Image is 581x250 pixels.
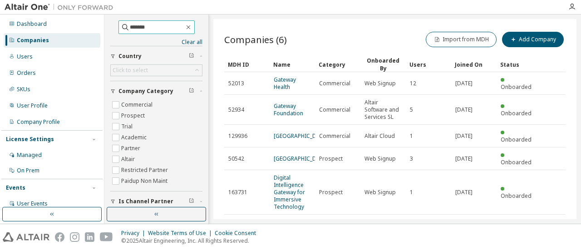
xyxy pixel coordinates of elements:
[274,155,328,162] a: [GEOGRAPHIC_DATA]
[228,80,244,87] span: 52013
[224,33,287,46] span: Companies (6)
[121,99,154,110] label: Commercial
[121,165,170,176] label: Restricted Partner
[70,232,79,242] img: instagram.svg
[121,230,148,237] div: Privacy
[5,3,118,12] img: Altair One
[273,57,311,72] div: Name
[364,80,396,87] span: Web Signup
[113,67,148,74] div: Click to select
[189,53,194,60] span: Clear filter
[274,132,328,140] a: [GEOGRAPHIC_DATA]
[189,198,194,205] span: Clear filter
[319,219,343,226] span: Prospect
[3,232,49,242] img: altair_logo.svg
[501,158,532,166] span: Onboarded
[274,174,305,211] a: Digital Intelligence Gateway for Immersive Technology
[409,57,448,72] div: Users
[274,102,303,117] a: Gateway Foundation
[455,155,473,162] span: [DATE]
[121,176,169,186] label: Paidup Non Maint
[121,132,148,143] label: Academic
[410,106,413,113] span: 5
[501,109,532,117] span: Onboarded
[17,152,42,159] div: Managed
[364,219,396,226] span: Web Signup
[110,81,202,101] button: Company Category
[100,232,113,242] img: youtube.svg
[455,189,473,196] span: [DATE]
[228,106,244,113] span: 52934
[228,132,247,140] span: 129936
[110,191,202,211] button: Is Channel Partner
[364,57,402,72] div: Onboarded By
[426,32,497,47] button: Import from MDH
[17,167,39,174] div: On Prem
[215,230,261,237] div: Cookie Consent
[364,155,396,162] span: Web Signup
[110,39,202,46] a: Clear all
[364,99,402,121] span: Altair Software and Services SL
[501,192,532,200] span: Onboarded
[228,219,247,226] span: 129496
[508,218,530,226] span: Pending
[17,69,36,77] div: Orders
[111,65,202,76] div: Click to select
[410,219,413,226] span: 1
[410,80,416,87] span: 12
[502,32,564,47] button: Add Company
[410,189,413,196] span: 1
[410,155,413,162] span: 3
[274,218,281,226] a: vnt
[228,57,266,72] div: MDH ID
[17,37,49,44] div: Companies
[121,143,142,154] label: Partner
[319,189,343,196] span: Prospect
[501,136,532,143] span: Onboarded
[17,20,47,28] div: Dashboard
[319,80,350,87] span: Commercial
[121,154,137,165] label: Altair
[118,88,173,95] span: Company Category
[121,121,134,132] label: Trial
[17,53,33,60] div: Users
[500,57,538,72] div: Status
[17,102,48,109] div: User Profile
[118,198,173,205] span: Is Channel Partner
[121,237,261,245] p: © 2025 Altair Engineering, Inc. All Rights Reserved.
[319,106,350,113] span: Commercial
[17,86,30,93] div: SKUs
[364,189,396,196] span: Web Signup
[501,83,532,91] span: Onboarded
[319,132,350,140] span: Commercial
[455,219,459,226] span: --
[455,106,473,113] span: [DATE]
[118,53,142,60] span: Country
[55,232,64,242] img: facebook.svg
[189,88,194,95] span: Clear filter
[85,232,94,242] img: linkedin.svg
[274,76,296,91] a: Gateway Health
[319,57,357,72] div: Category
[319,155,343,162] span: Prospect
[455,132,473,140] span: [DATE]
[6,184,25,191] div: Events
[17,200,48,207] div: User Events
[364,132,395,140] span: Altair Cloud
[110,46,202,66] button: Country
[455,57,493,72] div: Joined On
[455,80,473,87] span: [DATE]
[410,132,413,140] span: 1
[228,155,244,162] span: 50542
[148,230,215,237] div: Website Terms of Use
[228,189,247,196] span: 163731
[121,110,147,121] label: Prospect
[6,136,54,143] div: License Settings
[17,118,60,126] div: Company Profile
